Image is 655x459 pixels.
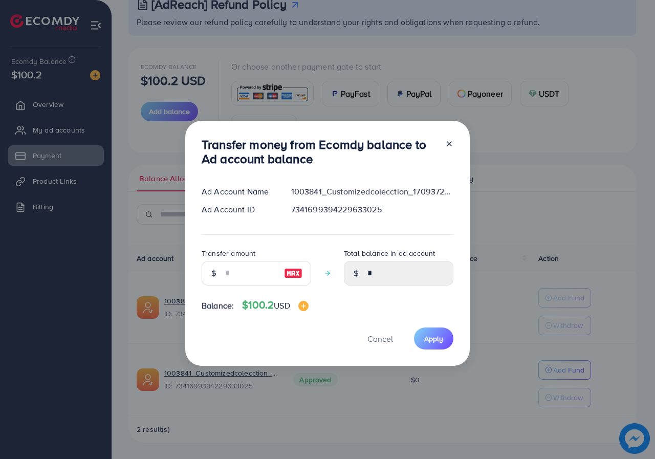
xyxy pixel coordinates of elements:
button: Apply [414,327,453,349]
span: USD [274,300,290,311]
div: 7341699394229633025 [283,204,462,215]
h4: $100.2 [242,299,308,312]
label: Transfer amount [202,248,255,258]
label: Total balance in ad account [344,248,435,258]
h3: Transfer money from Ecomdy balance to Ad account balance [202,137,437,167]
span: Apply [424,334,443,344]
span: Balance: [202,300,234,312]
img: image [284,267,302,279]
span: Cancel [367,333,393,344]
div: 1003841_Customizedcolecction_1709372613954 [283,186,462,198]
button: Cancel [355,327,406,349]
div: Ad Account Name [193,186,283,198]
img: image [298,301,309,311]
div: Ad Account ID [193,204,283,215]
